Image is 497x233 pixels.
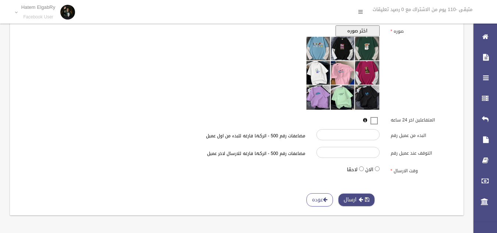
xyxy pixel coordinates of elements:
button: ارسال [338,193,375,207]
label: لاحقا [347,165,358,174]
small: Facebook User [21,14,56,20]
h6: مضاعفات رقم 500 - اتركها فارغه للارسال لاخر عميل [131,151,305,156]
label: الان [365,165,373,174]
label: صوره [385,25,459,36]
a: عوده [306,193,333,207]
label: وقت الارسال [385,165,459,175]
h6: مضاعفات رقم 500 - اتركها فارغه للبدء من اول عميل [131,134,305,138]
button: اختر صوره [336,25,380,36]
p: Hatem ElgabRy [21,4,56,10]
img: معاينه الصوره [306,36,380,110]
label: التوقف عند عميل رقم [385,147,459,157]
label: المتفاعلين اخر 24 ساعه [385,114,459,124]
label: البدء من عميل رقم [385,129,459,140]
